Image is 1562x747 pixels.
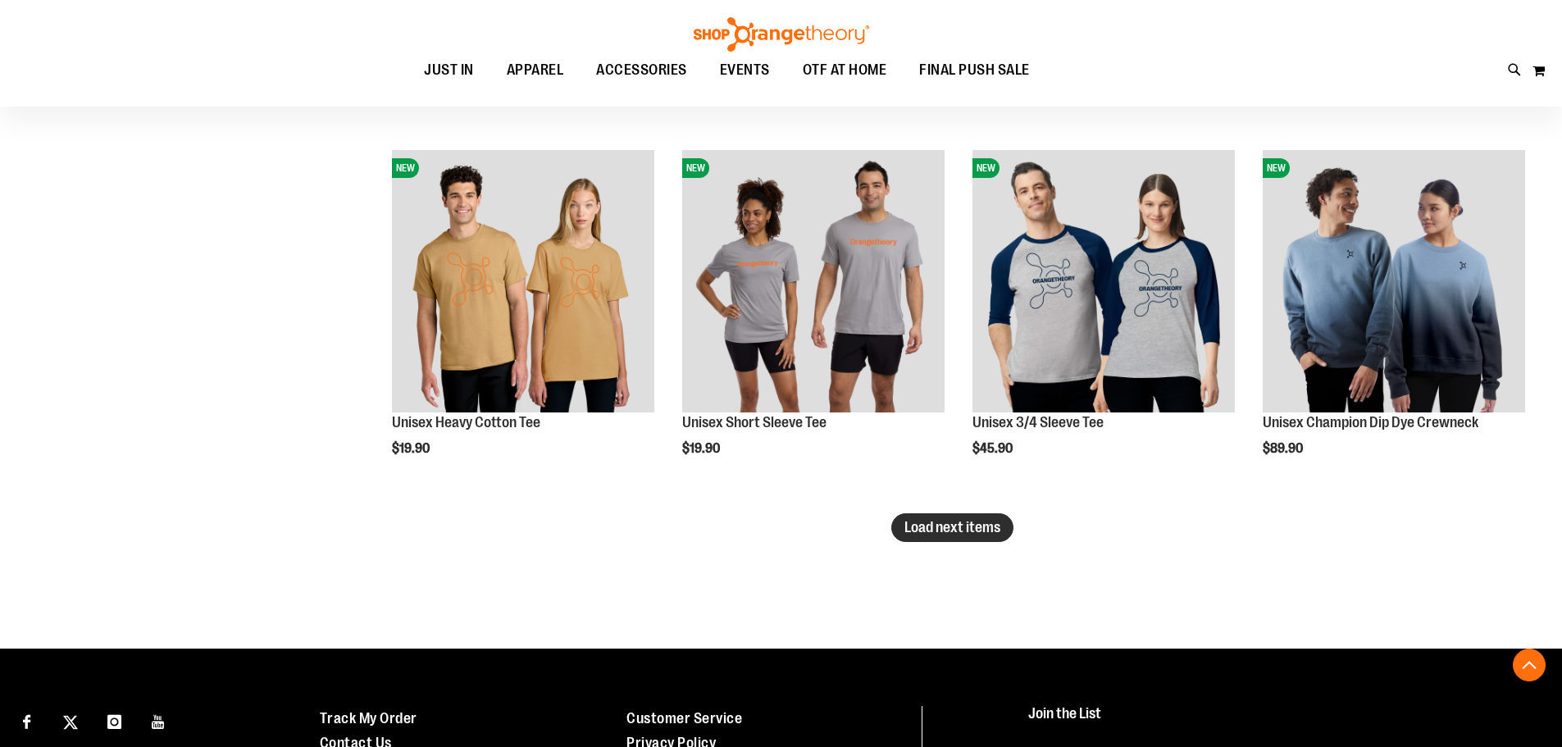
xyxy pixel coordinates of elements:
[903,52,1046,89] a: FINAL PUSH SALE
[786,52,904,89] a: OTF AT HOME
[1263,150,1525,415] a: Unisex Champion Dip Dye CrewneckNEW
[1255,142,1533,498] div: product
[596,52,687,89] span: ACCESSORIES
[320,710,417,727] a: Track My Order
[682,150,945,412] img: Unisex Short Sleeve Tee
[392,150,654,415] a: Unisex Heavy Cotton TeeNEW
[424,52,474,89] span: JUST IN
[57,706,85,735] a: Visit our X page
[144,706,173,735] a: Visit our Youtube page
[490,52,581,89] a: APPAREL
[63,715,78,730] img: Twitter
[392,158,419,178] span: NEW
[972,441,1015,456] span: $45.90
[682,158,709,178] span: NEW
[972,150,1235,415] a: Unisex 3/4 Sleeve TeeNEW
[12,706,41,735] a: Visit our Facebook page
[1028,706,1524,736] h4: Join the List
[1263,158,1290,178] span: NEW
[682,150,945,415] a: Unisex Short Sleeve TeeNEW
[972,150,1235,412] img: Unisex 3/4 Sleeve Tee
[580,52,704,89] a: ACCESSORIES
[964,142,1243,498] div: product
[384,142,663,498] div: product
[972,414,1104,430] a: Unisex 3/4 Sleeve Tee
[1263,441,1305,456] span: $89.90
[691,17,872,52] img: Shop Orangetheory
[392,414,540,430] a: Unisex Heavy Cotton Tee
[626,710,742,727] a: Customer Service
[919,52,1030,89] span: FINAL PUSH SALE
[100,706,129,735] a: Visit our Instagram page
[720,52,770,89] span: EVENTS
[1263,414,1478,430] a: Unisex Champion Dip Dye Crewneck
[674,142,953,498] div: product
[1513,649,1546,681] button: Back To Top
[891,513,1013,542] button: Load next items
[803,52,887,89] span: OTF AT HOME
[392,441,432,456] span: $19.90
[408,52,490,89] a: JUST IN
[904,519,1000,535] span: Load next items
[392,150,654,412] img: Unisex Heavy Cotton Tee
[972,158,1000,178] span: NEW
[682,414,827,430] a: Unisex Short Sleeve Tee
[507,52,564,89] span: APPAREL
[1263,150,1525,412] img: Unisex Champion Dip Dye Crewneck
[682,441,722,456] span: $19.90
[704,52,786,89] a: EVENTS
